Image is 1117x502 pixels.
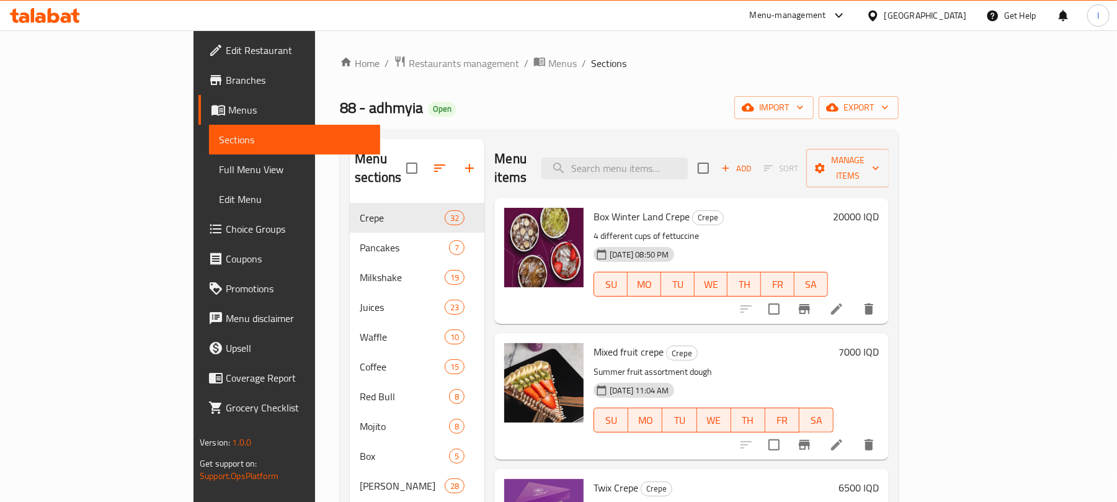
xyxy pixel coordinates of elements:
span: Sections [591,56,626,71]
div: Box [360,449,449,464]
span: Mixed fruit crepe [594,343,664,361]
span: Edit Menu [219,192,370,207]
button: Add section [455,153,484,183]
a: Edit menu item [829,302,844,316]
span: MO [633,411,657,429]
span: 8 [450,421,464,433]
span: TH [736,411,760,429]
span: Juices [360,300,445,315]
span: import [744,100,804,115]
span: Edit Restaurant [226,43,370,58]
span: 32 [445,212,464,224]
button: delete [854,294,884,324]
span: WE [700,276,723,294]
div: Crepe [666,346,698,361]
a: Choice Groups [198,214,380,244]
span: Menus [548,56,577,71]
span: Milkshake [360,270,445,285]
a: Restaurants management [394,55,519,71]
span: Select section first [756,159,806,178]
a: Branches [198,65,380,95]
span: Crepe [693,210,723,225]
div: Juice Bottles [360,478,445,493]
span: Mojito [360,419,449,434]
div: items [445,210,465,225]
div: Milkshake19 [350,262,484,292]
span: 19 [445,272,464,284]
span: Red Bull [360,389,449,404]
button: FR [765,408,799,433]
li: / [582,56,586,71]
div: items [449,240,465,255]
button: TU [661,272,695,297]
div: Mojito8 [350,411,484,441]
button: import [734,96,814,119]
div: Waffle10 [350,322,484,352]
span: [PERSON_NAME] [360,478,445,493]
span: 23 [445,302,464,313]
div: Crepe [360,210,445,225]
h2: Menu items [494,150,527,187]
span: Select to update [761,296,787,322]
div: Pancakes7 [350,233,484,262]
nav: breadcrumb [340,55,899,71]
li: / [524,56,528,71]
a: Sections [209,125,380,155]
span: Crepe [667,346,697,361]
span: 1.0.0 [232,434,251,450]
a: Coverage Report [198,363,380,393]
span: Manage items [816,153,879,184]
span: TH [732,276,756,294]
span: TU [666,276,690,294]
p: 4 different cups of fettuccine [594,228,828,244]
button: MO [628,408,662,433]
span: 88 - adhmyia [340,94,423,122]
h6: 7000 IQD [839,343,879,361]
span: SU [599,411,623,429]
div: items [445,478,465,493]
span: 28 [445,480,464,492]
span: Open [428,104,456,114]
div: Waffle [360,329,445,344]
span: 8 [450,391,464,403]
a: Coupons [198,244,380,274]
a: Edit Restaurant [198,35,380,65]
span: 15 [445,361,464,373]
span: 7 [450,242,464,254]
div: Open [428,102,456,117]
span: SA [799,276,823,294]
span: Select all sections [399,155,425,181]
button: FR [761,272,794,297]
span: Choice Groups [226,222,370,236]
span: Sections [219,132,370,147]
div: items [445,300,465,315]
span: export [829,100,889,115]
span: 5 [450,450,464,462]
button: TH [728,272,761,297]
div: Red Bull8 [350,382,484,411]
button: SU [594,408,628,433]
a: Grocery Checklist [198,393,380,423]
span: Menus [228,102,370,117]
span: TU [667,411,692,429]
input: search [541,158,688,179]
span: FR [766,276,790,294]
button: delete [854,430,884,460]
span: Select section [690,155,716,181]
div: Coffee15 [350,352,484,382]
span: SU [599,276,623,294]
span: Add item [716,159,756,178]
span: Pancakes [360,240,449,255]
span: [DATE] 11:04 AM [605,385,674,397]
a: Menus [198,95,380,125]
span: MO [633,276,656,294]
span: WE [702,411,726,429]
li: / [385,56,389,71]
div: items [445,359,465,374]
span: FR [770,411,794,429]
button: SU [594,272,628,297]
button: TU [662,408,696,433]
p: Summer fruit assortment dough [594,364,834,380]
